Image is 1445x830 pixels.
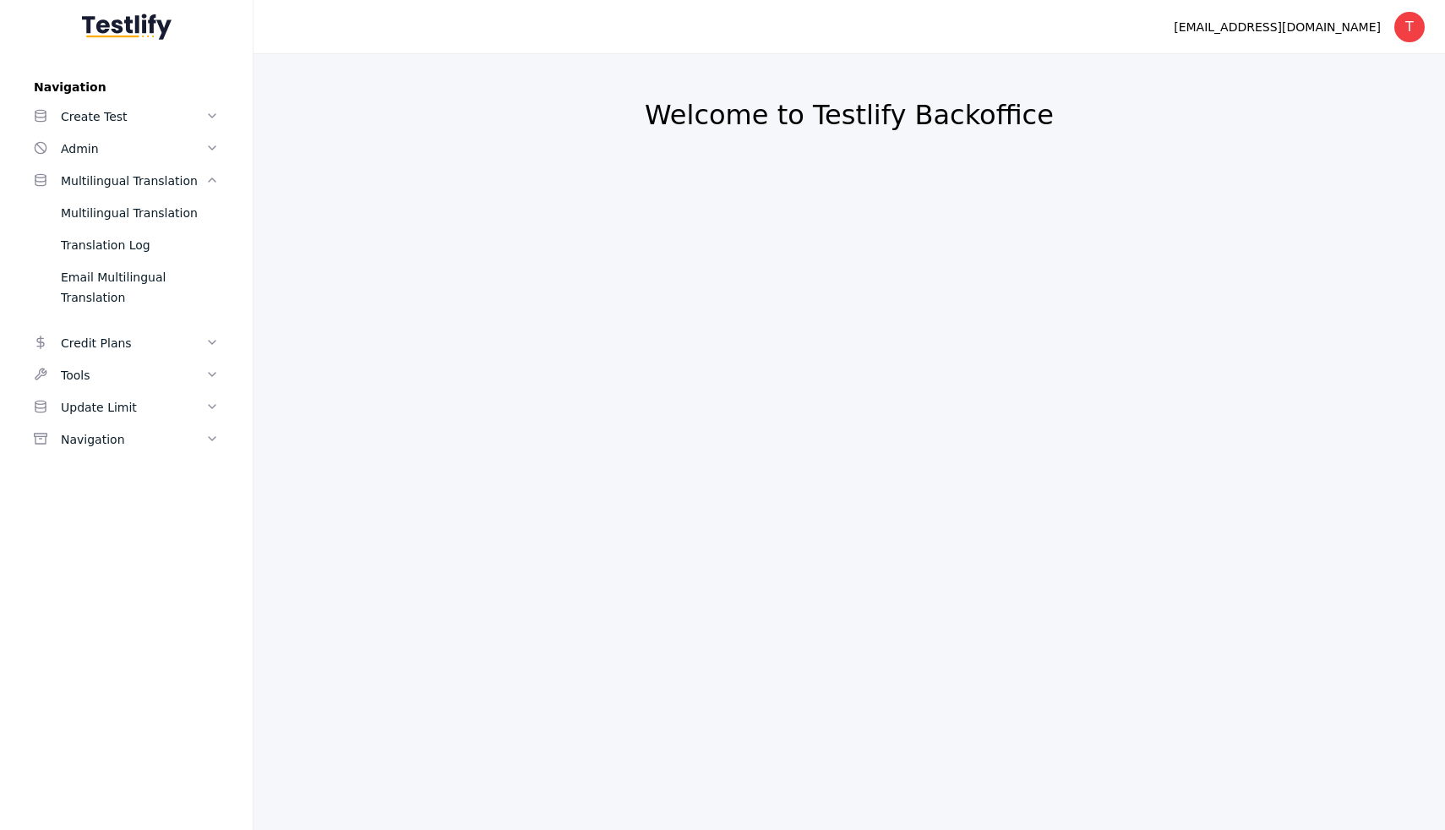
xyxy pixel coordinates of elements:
div: Email Multilingual Translation [61,267,219,308]
a: Translation Log [20,229,232,261]
div: T [1394,12,1425,42]
div: Admin [61,139,205,159]
h2: Welcome to Testlify Backoffice [294,98,1404,132]
a: Email Multilingual Translation [20,261,232,314]
div: Multilingual Translation [61,171,205,191]
div: Tools [61,365,205,385]
div: Credit Plans [61,333,205,353]
img: Testlify - Backoffice [82,14,172,40]
div: [EMAIL_ADDRESS][DOMAIN_NAME] [1174,17,1381,37]
a: Multilingual Translation [20,197,232,229]
label: Navigation [20,80,232,94]
div: Translation Log [61,235,219,255]
div: Navigation [61,429,205,450]
div: Update Limit [61,397,205,418]
div: Multilingual Translation [61,203,219,223]
div: Create Test [61,106,205,127]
